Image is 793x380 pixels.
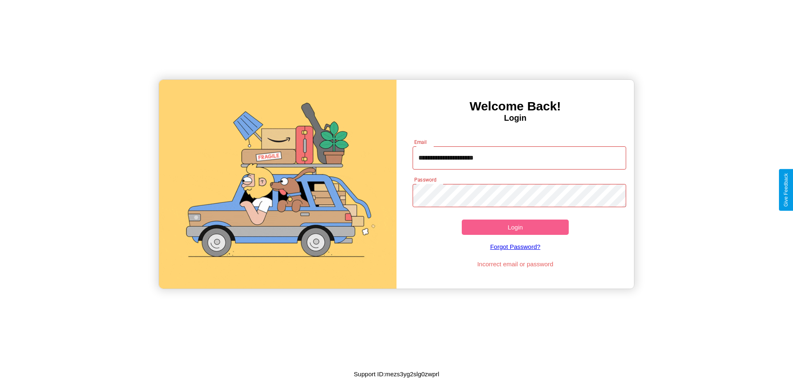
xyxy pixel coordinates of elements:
[414,176,436,183] label: Password
[783,173,789,207] div: Give Feedback
[159,80,396,289] img: gif
[414,139,427,146] label: Email
[408,258,622,270] p: Incorrect email or password
[354,368,439,380] p: Support ID: mezs3yg2slg0zwprl
[408,235,622,258] a: Forgot Password?
[396,113,634,123] h4: Login
[462,220,569,235] button: Login
[396,99,634,113] h3: Welcome Back!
